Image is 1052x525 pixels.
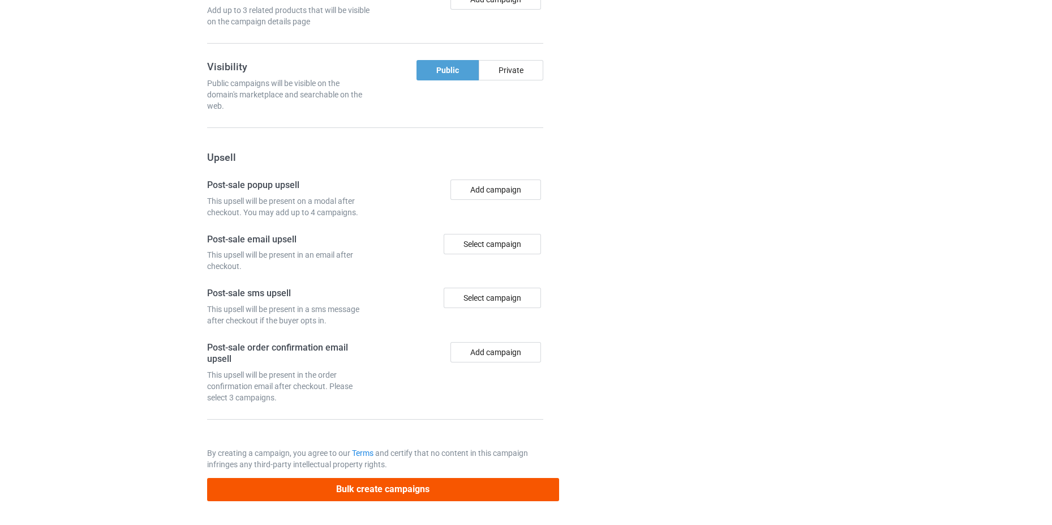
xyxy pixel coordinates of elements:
[450,180,541,200] button: Add campaign
[444,234,541,254] div: Select campaign
[444,288,541,308] div: Select campaign
[207,342,371,365] h4: Post-sale order confirmation email upsell
[207,78,371,112] div: Public campaigns will be visible on the domain's marketplace and searchable on the web.
[207,288,371,300] h4: Post-sale sms upsell
[207,249,371,272] div: This upsell will be present in an email after checkout.
[479,60,543,80] div: Private
[207,234,371,246] h4: Post-sale email upsell
[207,447,543,470] p: By creating a campaign, you agree to our and certify that no content in this campaign infringes a...
[207,478,559,501] button: Bulk create campaigns
[207,151,543,164] h3: Upsell
[352,449,373,458] a: Terms
[207,195,371,218] div: This upsell will be present on a modal after checkout. You may add up to 4 campaigns.
[450,342,541,362] button: Add campaign
[416,60,479,80] div: Public
[207,180,371,191] h4: Post-sale popup upsell
[207,5,371,27] div: Add up to 3 related products that will be visible on the campaign details page
[207,369,371,403] div: This upsell will be present in the order confirmation email after checkout. Please select 3 campa...
[207,60,371,73] h3: Visibility
[207,304,371,326] div: This upsell will be present in a sms message after checkout if the buyer opts in.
